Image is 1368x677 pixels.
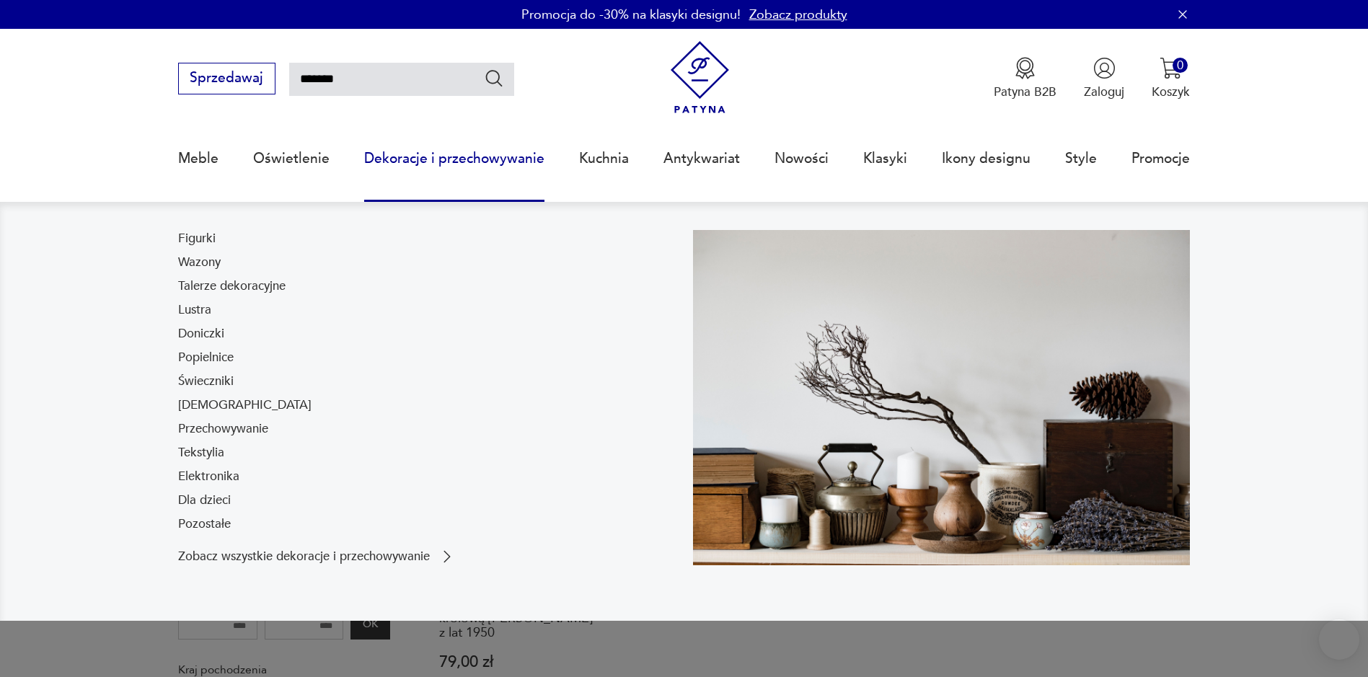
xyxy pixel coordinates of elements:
a: Elektronika [178,468,239,485]
a: Klasyki [863,125,907,192]
img: cfa44e985ea346226f89ee8969f25989.jpg [693,230,1191,565]
a: Doniczki [178,325,224,342]
a: Oświetlenie [253,125,330,192]
a: Kuchnia [579,125,629,192]
a: [DEMOGRAPHIC_DATA] [178,397,312,414]
button: Patyna B2B [994,57,1056,100]
a: Wazony [178,254,221,271]
iframe: Smartsupp widget button [1319,619,1359,660]
button: 0Koszyk [1152,57,1190,100]
a: Antykwariat [663,125,740,192]
p: Patyna B2B [994,84,1056,100]
img: Ikonka użytkownika [1093,57,1116,79]
a: Świeczniki [178,373,234,390]
button: Sprzedawaj [178,63,275,94]
button: Zaloguj [1084,57,1124,100]
a: Sprzedawaj [178,74,275,85]
p: Zaloguj [1084,84,1124,100]
a: Ikony designu [942,125,1031,192]
button: Szukaj [484,68,505,89]
div: 0 [1173,58,1188,73]
a: Popielnice [178,349,234,366]
img: Ikona koszyka [1160,57,1182,79]
p: Promocja do -30% na klasyki designu! [521,6,741,24]
a: Dla dzieci [178,492,231,509]
a: Zobacz wszystkie dekoracje i przechowywanie [178,548,456,565]
p: Koszyk [1152,84,1190,100]
a: Style [1065,125,1097,192]
a: Pozostałe [178,516,231,533]
a: Zobacz produkty [749,6,847,24]
a: Lustra [178,301,211,319]
a: Dekoracje i przechowywanie [364,125,544,192]
a: Ikona medaluPatyna B2B [994,57,1056,100]
a: Nowości [775,125,829,192]
a: Figurki [178,230,216,247]
a: Tekstylia [178,444,224,461]
a: Promocje [1131,125,1190,192]
a: Meble [178,125,219,192]
img: Ikona medalu [1014,57,1036,79]
a: Przechowywanie [178,420,268,438]
img: Patyna - sklep z meblami i dekoracjami vintage [663,41,736,114]
a: Talerze dekoracyjne [178,278,286,295]
p: Zobacz wszystkie dekoracje i przechowywanie [178,551,430,562]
